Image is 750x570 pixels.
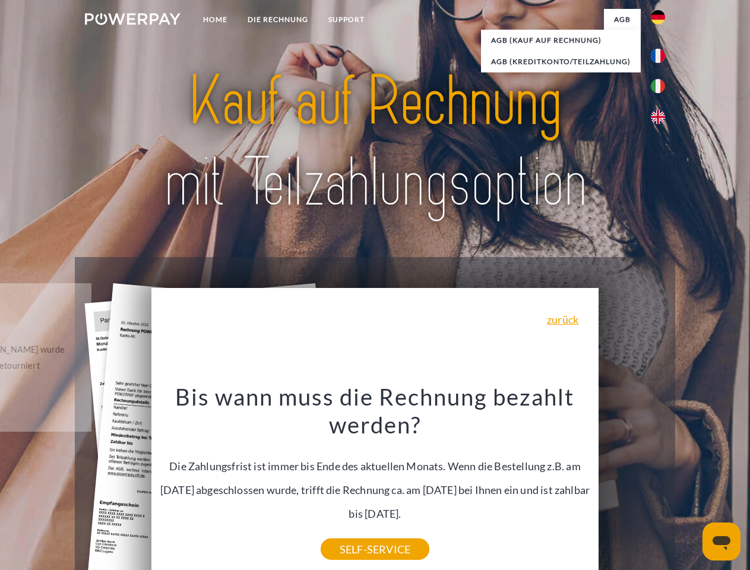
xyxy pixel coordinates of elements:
[651,10,665,24] img: de
[193,9,238,30] a: Home
[159,382,592,439] h3: Bis wann muss die Rechnung bezahlt werden?
[651,110,665,124] img: en
[702,522,740,560] iframe: Schaltfläche zum Öffnen des Messaging-Fensters
[481,51,641,72] a: AGB (Kreditkonto/Teilzahlung)
[321,539,429,560] a: SELF-SERVICE
[159,382,592,549] div: Die Zahlungsfrist ist immer bis Ende des aktuellen Monats. Wenn die Bestellung z.B. am [DATE] abg...
[604,9,641,30] a: agb
[481,30,641,51] a: AGB (Kauf auf Rechnung)
[651,79,665,93] img: it
[318,9,375,30] a: SUPPORT
[547,314,578,325] a: zurück
[651,49,665,63] img: fr
[85,13,181,25] img: logo-powerpay-white.svg
[113,57,637,227] img: title-powerpay_de.svg
[238,9,318,30] a: DIE RECHNUNG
